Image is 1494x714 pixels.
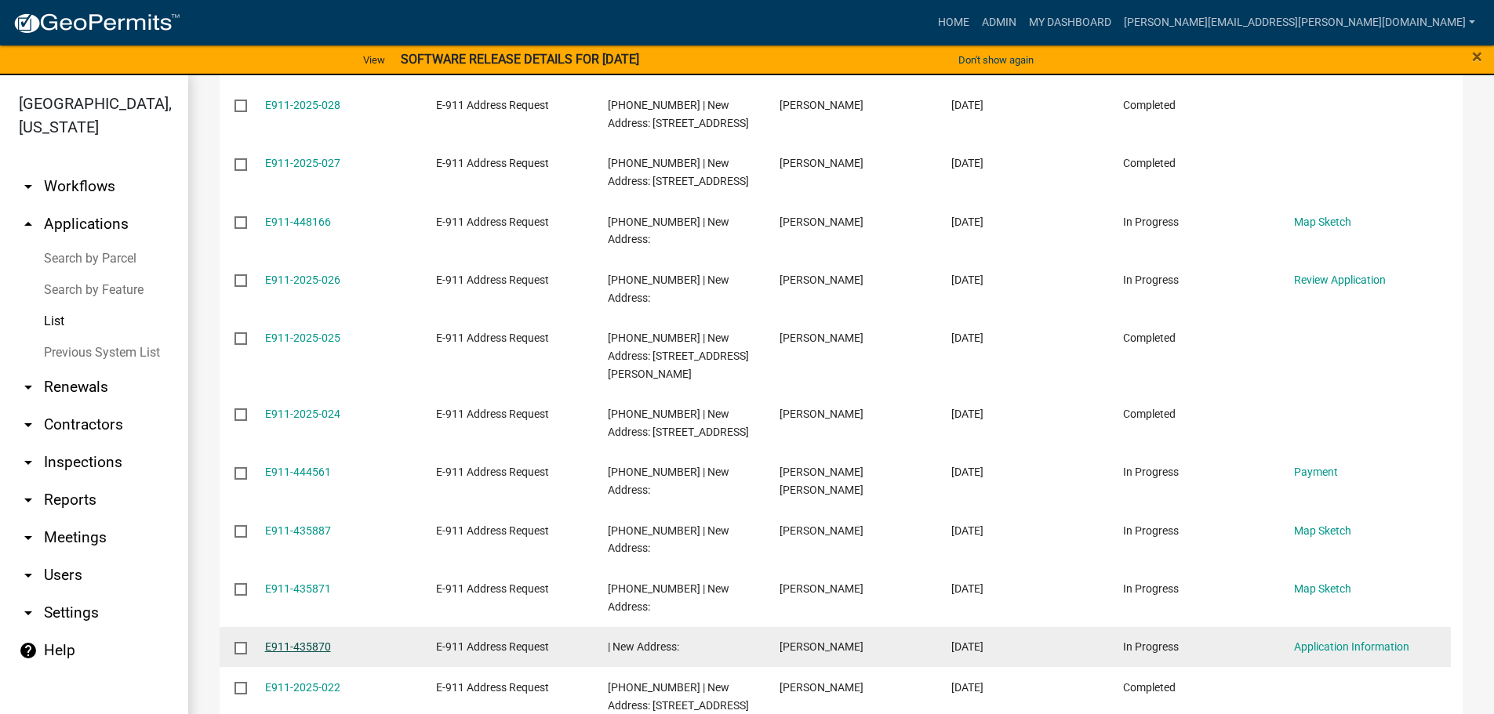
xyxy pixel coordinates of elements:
span: 06/13/2025 [951,524,983,537]
button: Don't show again [952,47,1040,73]
i: arrow_drop_down [19,177,38,196]
span: Completed [1123,99,1176,111]
span: David J Arseneau [780,332,863,344]
a: View [357,47,391,73]
i: arrow_drop_up [19,215,38,234]
span: E-911 Address Request [436,524,549,537]
i: arrow_drop_down [19,378,38,397]
span: Cameron David Salmi [780,466,863,496]
span: 63-280-0040 | New Address: 4827 Oak Dr [608,157,749,187]
span: 07/16/2025 [951,157,983,169]
span: Completed [1123,157,1176,169]
a: E911-2025-024 [265,408,340,420]
a: E911-2025-022 [265,681,340,694]
span: Completed [1123,681,1176,694]
span: | New Address: [608,640,679,653]
span: 69-020-1570 | New Address: 557 Cemetery Rd [608,99,749,129]
span: 63-022-4104 | New Address: 4829 Birchview Dr [608,408,749,438]
i: arrow_drop_down [19,528,38,547]
span: Christopher Theut [780,524,863,537]
span: 66-016-0680 | New Address: [608,524,729,555]
a: E911-435871 [265,582,331,595]
span: 07/02/2025 [951,466,983,478]
span: E-911 Address Request [436,408,549,420]
a: Payment [1294,466,1338,478]
i: arrow_drop_down [19,566,38,585]
a: E911-2025-026 [265,274,340,286]
span: E-911 Address Request [436,99,549,111]
span: E-911 Address Request [436,466,549,478]
span: E-911 Address Request [436,582,549,595]
a: E911-435870 [265,640,331,653]
a: Map Sketch [1294,582,1351,595]
a: Admin [976,8,1023,38]
a: Review Application [1294,274,1386,286]
a: Map Sketch [1294,216,1351,228]
span: In Progress [1123,582,1179,595]
span: Wanda Haverkost [780,274,863,286]
i: arrow_drop_down [19,453,38,472]
span: E-911 Address Request [436,157,549,169]
a: E911-2025-025 [265,332,340,344]
a: Home [932,8,976,38]
span: Christopher Theut [780,582,863,595]
a: E911-448166 [265,216,331,228]
button: Close [1472,47,1482,66]
i: arrow_drop_down [19,415,38,434]
span: 07/08/2025 [951,274,983,286]
a: My Dashboard [1023,8,1118,38]
span: Michael Alan Aili [780,216,863,228]
span: 39-020-0707 | New Address: 3113 Bent Trout Lk Rd [608,332,749,380]
span: Sheila Butterfield [780,681,863,694]
span: In Progress [1123,524,1179,537]
span: 07/18/2025 [951,99,983,111]
a: Application Information [1294,640,1409,653]
span: E-911 Address Request [436,274,549,286]
span: E-911 Address Request [436,332,549,344]
i: arrow_drop_down [19,491,38,509]
i: arrow_drop_down [19,603,38,622]
a: Map Sketch [1294,524,1351,537]
span: 07/08/2025 [951,332,983,344]
span: × [1472,45,1482,67]
span: 92-010-4180 | New Address: [608,466,729,496]
span: E-911 Address Request [436,681,549,694]
span: 07/07/2025 [951,408,983,420]
span: ronald iverson [780,157,863,169]
span: 06/13/2025 [951,582,983,595]
span: Bronson Wehr [780,99,863,111]
span: 78-010-0585 | New Address: [608,274,729,304]
span: 06/13/2025 [951,640,983,653]
span: Completed [1123,408,1176,420]
a: E911-2025-027 [265,157,340,169]
span: 81-140-0300 | New Address: [608,216,729,246]
strong: SOFTWARE RELEASE DETAILS FOR [DATE] [401,52,639,67]
a: E911-435887 [265,524,331,537]
span: 06/13/2025 [951,681,983,694]
span: In Progress [1123,466,1179,478]
a: [PERSON_NAME][EMAIL_ADDRESS][PERSON_NAME][DOMAIN_NAME] [1118,8,1481,38]
span: In Progress [1123,274,1179,286]
span: Completed [1123,332,1176,344]
a: E911-2025-028 [265,99,340,111]
i: help [19,641,38,660]
span: E-911 Address Request [436,216,549,228]
span: Christopher Theut [780,640,863,653]
span: E-911 Address Request [436,640,549,653]
span: In Progress [1123,640,1179,653]
span: In Progress [1123,216,1179,228]
a: E911-444561 [265,466,331,478]
span: Brett Aldrin [780,408,863,420]
span: 07/10/2025 [951,216,983,228]
span: 66-016-0680 | New Address: [608,582,729,613]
